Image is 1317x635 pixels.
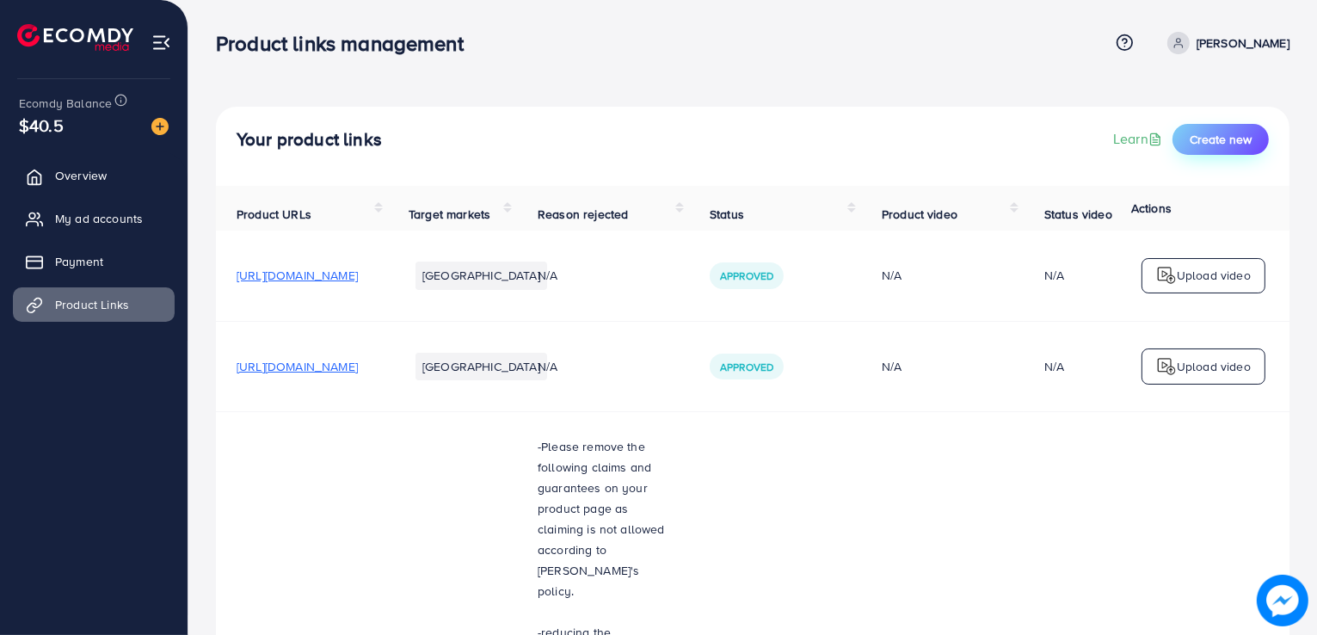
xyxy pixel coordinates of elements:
span: N/A [538,267,557,284]
a: Overview [13,158,175,193]
span: Product video [882,206,957,223]
span: Approved [720,360,773,374]
img: image [1257,575,1308,626]
span: Overview [55,167,107,184]
span: My ad accounts [55,210,143,227]
span: Reason rejected [538,206,628,223]
img: logo [17,24,133,51]
span: Product URLs [237,206,311,223]
p: Upload video [1177,265,1251,286]
span: N/A [538,358,557,375]
img: menu [151,33,171,52]
div: N/A [1044,267,1064,284]
a: Learn [1113,129,1166,149]
a: Product Links [13,287,175,322]
span: Create new [1190,131,1252,148]
span: Product Links [55,296,129,313]
span: Approved [720,268,773,283]
img: image [151,118,169,135]
div: N/A [1044,358,1064,375]
a: [PERSON_NAME] [1160,32,1289,54]
span: [URL][DOMAIN_NAME] [237,267,358,284]
div: N/A [882,267,1003,284]
img: logo [1156,356,1177,377]
span: Payment [55,253,103,270]
div: N/A [882,358,1003,375]
button: Create new [1172,124,1269,155]
span: [URL][DOMAIN_NAME] [237,358,358,375]
a: My ad accounts [13,201,175,236]
li: [GEOGRAPHIC_DATA] [415,353,547,380]
span: Target markets [409,206,490,223]
span: Status video [1044,206,1112,223]
p: Upload video [1177,356,1251,377]
span: $40.5 [19,113,64,138]
img: logo [1156,265,1177,286]
li: [GEOGRAPHIC_DATA] [415,262,547,289]
h4: Your product links [237,129,382,151]
p: [PERSON_NAME] [1197,33,1289,53]
h3: Product links management [216,31,477,56]
p: -Please remove the following claims and guarantees on your product page as claiming is not allowe... [538,436,668,601]
span: Status [710,206,744,223]
span: Actions [1131,200,1172,217]
span: Ecomdy Balance [19,95,112,112]
a: Payment [13,244,175,279]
